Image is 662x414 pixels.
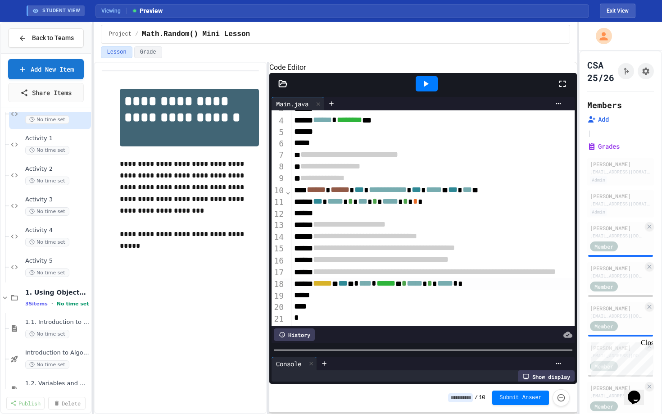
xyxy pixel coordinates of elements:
[25,380,89,387] span: 1.2. Variables and Data Types
[587,115,609,124] button: Add
[590,224,643,232] div: [PERSON_NAME]
[25,135,89,142] span: Activity 1
[587,127,592,138] span: |
[8,59,84,79] a: Add New Item
[25,301,48,307] span: 35 items
[32,33,74,43] span: Back to Teams
[25,238,69,246] span: No time set
[590,264,643,272] div: [PERSON_NAME]
[101,46,132,58] button: Lesson
[25,207,69,216] span: No time set
[57,301,89,307] span: No time set
[590,176,607,184] div: Admin
[25,227,89,234] span: Activity 4
[590,273,643,279] div: [EMAIL_ADDRESS][DOMAIN_NAME]
[587,339,653,377] iframe: chat widget
[51,300,53,307] span: •
[4,4,62,57] div: Chat with us now!Close
[590,384,643,392] div: [PERSON_NAME]
[8,83,84,102] a: Share Items
[586,26,614,46] div: My Account
[590,168,651,175] div: [EMAIL_ADDRESS][DOMAIN_NAME]
[131,6,163,16] span: Preview
[590,208,607,216] div: Admin
[624,378,653,405] iframe: chat widget
[25,115,69,124] span: No time set
[590,232,643,239] div: [EMAIL_ADDRESS][DOMAIN_NAME]
[594,242,613,250] span: Member
[6,397,45,409] a: Publish
[587,59,614,84] h1: CSA 25/26
[25,146,69,155] span: No time set
[25,349,89,357] span: Introduction to Algorithms, Programming, and Compilers
[594,322,613,330] span: Member
[142,29,250,40] span: Math.Random() Mini Lesson
[590,160,651,168] div: [PERSON_NAME]
[25,196,89,204] span: Activity 3
[48,397,86,409] a: Delete
[25,288,89,296] span: 1. Using Objects and Methods
[25,165,89,173] span: Activity 2
[25,177,69,185] span: No time set
[25,330,69,338] span: No time set
[600,4,635,18] button: Exit student view
[135,31,138,38] span: /
[590,200,651,207] div: [EMAIL_ADDRESS][DOMAIN_NAME]
[101,7,127,15] span: Viewing
[42,7,80,15] span: STUDENT VIEW
[25,257,89,265] span: Activity 5
[590,313,643,319] div: [EMAIL_ADDRESS][DOMAIN_NAME]
[590,192,651,200] div: [PERSON_NAME]
[590,392,643,399] div: [EMAIL_ADDRESS][DOMAIN_NAME]
[594,282,613,291] span: Member
[590,304,643,312] div: [PERSON_NAME]
[25,318,89,326] span: 1.1. Introduction to Algorithms, Programming, and Compilers
[618,63,634,79] button: Click to see fork details
[587,99,622,111] h2: Members
[109,31,131,38] span: Project
[587,142,620,151] button: Grades
[134,46,162,58] button: Grade
[638,63,654,79] button: Assignment Settings
[25,360,69,369] span: No time set
[8,28,84,48] button: Back to Teams
[25,268,69,277] span: No time set
[594,402,613,410] span: Member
